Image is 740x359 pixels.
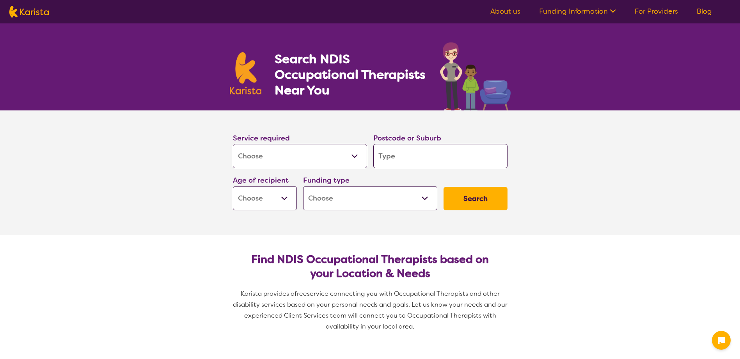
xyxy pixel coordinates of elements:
[440,42,511,110] img: occupational-therapy
[233,290,509,331] span: service connecting you with Occupational Therapists and other disability services based on your p...
[9,6,49,18] img: Karista logo
[233,176,289,185] label: Age of recipient
[697,7,712,16] a: Blog
[444,187,508,210] button: Search
[539,7,616,16] a: Funding Information
[635,7,678,16] a: For Providers
[275,51,426,98] h1: Search NDIS Occupational Therapists Near You
[295,290,307,298] span: free
[303,176,350,185] label: Funding type
[233,133,290,143] label: Service required
[373,144,508,168] input: Type
[490,7,520,16] a: About us
[241,290,295,298] span: Karista provides a
[373,133,441,143] label: Postcode or Suburb
[239,252,501,281] h2: Find NDIS Occupational Therapists based on your Location & Needs
[230,52,262,94] img: Karista logo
